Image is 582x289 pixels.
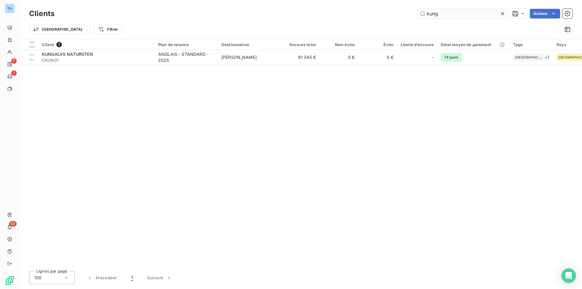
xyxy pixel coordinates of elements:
[94,25,122,34] button: Filtrer
[5,276,15,285] img: Logo LeanPay
[515,55,542,59] span: [GEOGRAPHIC_DATA]
[11,70,17,76] span: 1
[441,42,506,47] div: Délai moyen de paiement
[5,4,15,13] div: TH
[358,50,397,65] td: 0 €
[56,42,62,47] span: 1
[319,50,358,65] td: 0 €
[140,271,179,284] button: Suivant
[158,42,214,47] div: Plan de relance
[284,42,316,47] div: Encours total
[561,268,576,283] div: Open Intercom Messenger
[11,58,17,64] span: 7
[530,9,560,18] button: Actions
[158,51,214,63] div: ANGLAIS - STANDARD - 2025
[417,9,508,18] input: Rechercher
[5,59,14,69] a: 7
[545,54,549,60] span: + 1
[42,42,54,47] span: Client
[124,271,140,284] button: 1
[5,72,14,81] a: 1
[221,42,277,47] div: Gestionnaires
[513,42,549,47] div: Tags
[29,25,86,34] button: [GEOGRAPHIC_DATA]
[29,8,55,19] h3: Clients
[281,50,319,65] td: 91 345 €
[221,55,257,60] span: [PERSON_NAME]
[401,42,433,47] div: Limite d’encours
[34,275,42,281] span: 100
[42,52,93,57] span: KUNGALVS NATURSTEN
[42,57,151,63] span: CKUN01
[9,221,17,227] span: 53
[131,275,133,281] span: 1
[362,42,393,47] div: Échu
[432,54,433,60] span: -
[323,42,355,47] div: Non-échu
[79,271,124,284] button: Précédent
[441,53,462,62] span: 14 jours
